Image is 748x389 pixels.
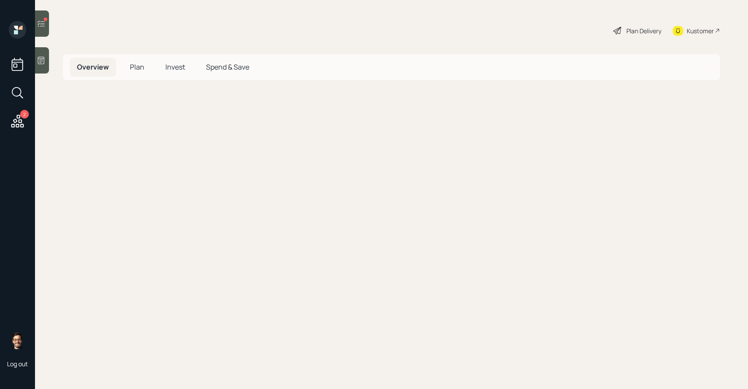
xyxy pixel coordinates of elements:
div: 2 [20,110,29,119]
img: sami-boghos-headshot.png [9,332,26,349]
div: Plan Delivery [626,26,661,35]
span: Plan [130,62,144,72]
div: Log out [7,360,28,368]
div: Kustomer [687,26,714,35]
span: Invest [165,62,185,72]
span: Spend & Save [206,62,249,72]
span: Overview [77,62,109,72]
